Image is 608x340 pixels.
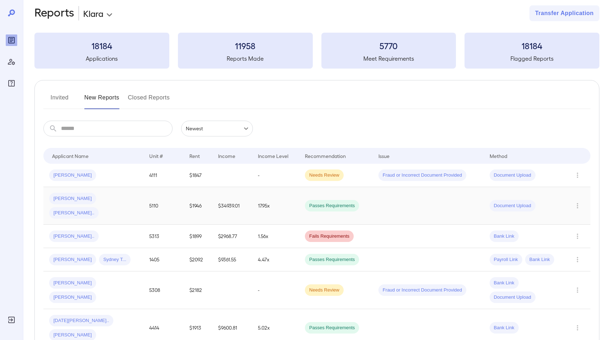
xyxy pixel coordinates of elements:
span: Needs Review [305,172,344,179]
td: 4111 [143,164,184,187]
span: [PERSON_NAME] [49,256,96,263]
td: $2092 [184,248,212,271]
span: Sydney T... [99,256,131,263]
div: Method [490,152,507,160]
span: Bank Link [525,256,554,263]
h3: 18184 [34,40,169,51]
div: Newest [181,121,253,136]
td: $2182 [184,271,212,309]
span: Passes Requirements [305,202,359,209]
span: [PERSON_NAME].. [49,210,99,216]
button: Row Actions [572,322,583,334]
td: 1405 [143,248,184,271]
h5: Meet Requirements [321,54,456,63]
td: $9361.55 [212,248,253,271]
span: Fraud or Incorrect Document Provided [378,287,466,294]
div: Recommendation [305,152,346,160]
span: [PERSON_NAME] [49,195,96,202]
td: $1946 [184,187,212,225]
span: [PERSON_NAME] [49,172,96,179]
span: Passes Requirements [305,325,359,331]
td: $1899 [184,225,212,248]
td: - [252,164,299,187]
td: 17.95x [252,187,299,225]
button: Closed Reports [128,92,170,109]
span: [PERSON_NAME] [49,280,96,287]
td: 5308 [143,271,184,309]
button: Row Actions [572,284,583,296]
span: [PERSON_NAME] [49,294,96,301]
td: 5110 [143,187,184,225]
button: Row Actions [572,200,583,211]
h5: Reports Made [178,54,313,63]
h5: Flagged Reports [465,54,599,63]
button: Transfer Application [529,5,599,21]
button: New Reports [84,92,119,109]
span: Passes Requirements [305,256,359,263]
td: - [252,271,299,309]
button: Row Actions [572,254,583,265]
span: [DATE][PERSON_NAME].. [49,317,113,324]
td: $1847 [184,164,212,187]
span: [PERSON_NAME].. [49,233,99,240]
summary: 18184Applications11958Reports Made5770Meet Requirements18184Flagged Reports [34,33,599,69]
button: Row Actions [572,169,583,181]
span: Bank Link [490,325,519,331]
button: Row Actions [572,230,583,242]
div: Rent [189,152,201,160]
td: 1.56x [252,225,299,248]
span: Document Upload [490,294,536,301]
span: Payroll Link [490,256,522,263]
span: [PERSON_NAME] [49,332,96,339]
h3: 18184 [465,40,599,51]
td: 5313 [143,225,184,248]
span: Bank Link [490,233,519,240]
td: 4.47x [252,248,299,271]
span: Bank Link [490,280,519,287]
h2: Reports [34,5,74,21]
div: Income [218,152,235,160]
span: Fails Requirements [305,233,354,240]
span: Fraud or Incorrect Document Provided [378,172,466,179]
div: Reports [6,34,17,46]
td: $2968.77 [212,225,253,248]
span: Needs Review [305,287,344,294]
button: Invited [43,92,76,109]
h3: 5770 [321,40,456,51]
div: FAQ [6,78,17,89]
p: Klara [83,8,103,19]
div: Issue [378,152,390,160]
h5: Applications [34,54,169,63]
div: Income Level [258,152,288,160]
span: Document Upload [490,172,536,179]
div: Log Out [6,314,17,326]
div: Manage Users [6,56,17,67]
h3: 11958 [178,40,313,51]
td: $34939.01 [212,187,253,225]
span: Document Upload [490,202,536,209]
div: Applicant Name [52,152,89,160]
div: Unit # [149,152,163,160]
